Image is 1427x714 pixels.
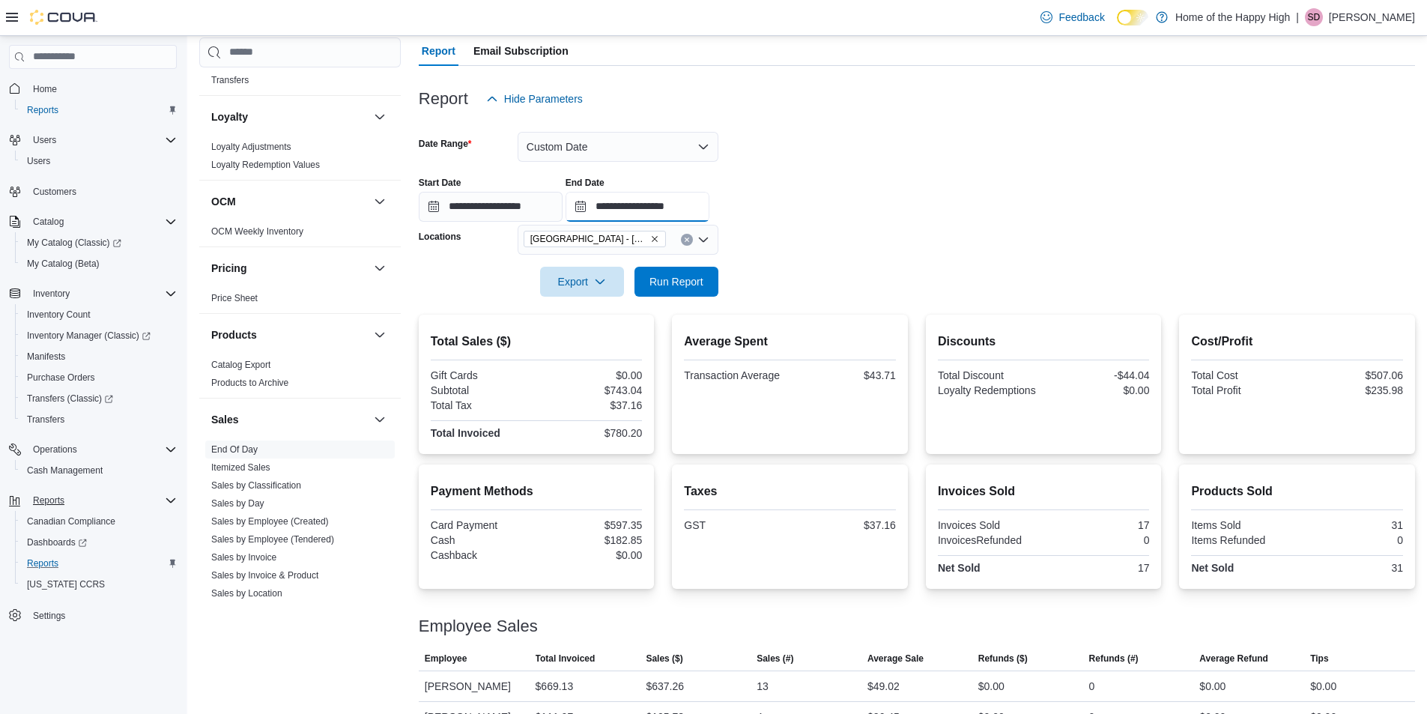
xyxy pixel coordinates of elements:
[536,677,574,695] div: $669.13
[199,441,401,698] div: Sales
[27,131,62,149] button: Users
[27,441,177,459] span: Operations
[211,160,320,170] a: Loyalty Redemption Values
[1300,519,1403,531] div: 31
[938,384,1040,396] div: Loyalty Redemptions
[33,444,77,456] span: Operations
[211,75,249,85] a: Transfers
[634,267,718,297] button: Run Report
[1300,369,1403,381] div: $507.06
[21,512,177,530] span: Canadian Compliance
[21,152,56,170] a: Users
[549,267,615,297] span: Export
[684,369,787,381] div: Transaction Average
[199,223,401,246] div: OCM
[27,309,91,321] span: Inventory Count
[199,356,401,398] div: Products
[27,491,70,509] button: Reports
[211,444,258,455] a: End Of Day
[15,232,183,253] a: My Catalog (Classic)
[27,285,76,303] button: Inventory
[1089,677,1095,695] div: 0
[530,232,647,246] span: [GEOGRAPHIC_DATA] - [GEOGRAPHIC_DATA] - Fire & Flower
[1300,534,1403,546] div: 0
[27,79,177,98] span: Home
[21,533,177,551] span: Dashboards
[21,101,177,119] span: Reports
[566,192,709,222] input: Press the down key to open a popover containing a calendar.
[21,306,97,324] a: Inventory Count
[211,569,318,581] span: Sales by Invoice & Product
[540,267,624,297] button: Export
[21,554,177,572] span: Reports
[539,369,642,381] div: $0.00
[21,327,157,345] a: Inventory Manager (Classic)
[211,142,291,152] a: Loyalty Adjustments
[21,101,64,119] a: Reports
[211,261,246,276] h3: Pricing
[27,182,177,201] span: Customers
[566,177,605,189] label: End Date
[3,439,183,460] button: Operations
[539,427,642,439] div: $780.20
[3,78,183,100] button: Home
[211,552,276,563] a: Sales by Invoice
[419,617,538,635] h3: Employee Sales
[211,534,334,545] a: Sales by Employee (Tendered)
[27,557,58,569] span: Reports
[211,462,270,473] a: Itemized Sales
[27,414,64,426] span: Transfers
[33,134,56,146] span: Users
[27,351,65,363] span: Manifests
[1046,369,1149,381] div: -$44.04
[938,482,1150,500] h2: Invoices Sold
[27,104,58,116] span: Reports
[1191,519,1294,531] div: Items Sold
[15,253,183,274] button: My Catalog (Beta)
[211,378,288,388] a: Products to Archive
[211,533,334,545] span: Sales by Employee (Tendered)
[15,367,183,388] button: Purchase Orders
[27,131,177,149] span: Users
[21,512,121,530] a: Canadian Compliance
[978,653,1028,665] span: Refunds ($)
[211,74,249,86] span: Transfers
[938,333,1150,351] h2: Discounts
[21,369,101,387] a: Purchase Orders
[15,304,183,325] button: Inventory Count
[211,587,282,599] span: Sales by Location
[21,234,127,252] a: My Catalog (Classic)
[518,132,718,162] button: Custom Date
[1310,653,1328,665] span: Tips
[211,551,276,563] span: Sales by Invoice
[21,369,177,387] span: Purchase Orders
[938,519,1040,531] div: Invoices Sold
[1296,8,1299,26] p: |
[1329,8,1415,26] p: [PERSON_NAME]
[422,36,455,66] span: Report
[1300,562,1403,574] div: 31
[1117,10,1148,25] input: Dark Mode
[211,412,239,427] h3: Sales
[27,155,50,167] span: Users
[27,183,82,201] a: Customers
[33,83,57,95] span: Home
[1046,519,1149,531] div: 17
[15,325,183,346] a: Inventory Manager (Classic)
[15,532,183,553] a: Dashboards
[27,330,151,342] span: Inventory Manager (Classic)
[211,377,288,389] span: Products to Archive
[33,288,70,300] span: Inventory
[867,677,900,695] div: $49.02
[473,36,569,66] span: Email Subscription
[21,575,111,593] a: [US_STATE] CCRS
[211,462,270,474] span: Itemized Sales
[371,108,389,126] button: Loyalty
[211,327,368,342] button: Products
[21,554,64,572] a: Reports
[1046,384,1149,396] div: $0.00
[211,109,248,124] h3: Loyalty
[1175,8,1290,26] p: Home of the Happy High
[431,384,533,396] div: Subtotal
